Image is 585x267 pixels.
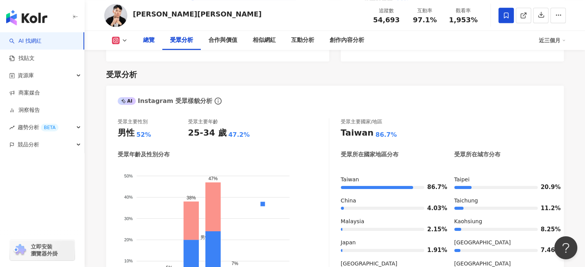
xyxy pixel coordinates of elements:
div: 受眾所在國家地區分布 [341,151,398,159]
div: 受眾年齡及性別分布 [118,151,170,159]
tspan: 30% [124,216,132,221]
div: 追蹤數 [372,7,401,15]
div: Malaysia [341,218,439,226]
div: 受眾主要國家/地區 [341,118,382,125]
span: 4.03% [427,206,439,211]
span: rise [9,125,15,130]
div: Taichung [454,197,552,205]
a: chrome extension立即安裝 瀏覽器外掛 [10,240,75,260]
div: 受眾所在城市分布 [454,151,500,159]
a: 洞察報告 [9,106,40,114]
div: China [341,197,439,205]
span: 54,693 [373,16,400,24]
span: 男性 [195,235,210,240]
a: 商案媒合 [9,89,40,97]
div: AI [118,97,136,105]
div: 受眾主要年齡 [188,118,218,125]
span: 競品分析 [18,136,39,153]
span: 1,953% [449,16,478,24]
div: Kaohsiung [454,218,552,226]
img: KOL Avatar [104,4,127,27]
div: Instagram 受眾樣貌分析 [118,97,212,105]
div: 互動分析 [291,36,314,45]
div: 受眾分析 [106,69,137,80]
div: Taiwan [341,176,439,184]
tspan: 40% [124,195,132,199]
img: chrome extension [12,244,27,256]
div: 總覽 [143,36,155,45]
iframe: Help Scout Beacon - Open [554,236,577,259]
a: searchAI 找網紅 [9,37,42,45]
div: [GEOGRAPHIC_DATA] [454,239,552,247]
span: 8.25% [541,227,552,232]
span: info-circle [213,96,223,106]
span: 立即安裝 瀏覽器外掛 [31,243,58,257]
tspan: 20% [124,237,132,242]
div: 合作與價值 [208,36,237,45]
span: 資源庫 [18,67,34,84]
div: 受眾主要性別 [118,118,148,125]
div: 受眾分析 [170,36,193,45]
div: 互動率 [410,7,440,15]
div: Japan [341,239,439,247]
div: BETA [41,124,58,131]
div: 86.7% [375,131,397,139]
div: 相似網紅 [253,36,276,45]
div: [PERSON_NAME][PERSON_NAME] [133,9,262,19]
span: 86.7% [427,184,439,190]
span: 趨勢分析 [18,119,58,136]
div: 25-34 歲 [188,127,227,139]
div: Taipei [454,176,552,184]
span: 2.15% [427,227,439,232]
img: logo [6,10,47,25]
tspan: 10% [124,259,132,263]
span: 11.2% [541,206,552,211]
span: 97.1% [413,16,437,24]
div: 創作內容分析 [330,36,364,45]
a: 找貼文 [9,55,35,62]
div: 男性 [118,127,135,139]
div: 52% [137,131,151,139]
span: 7.46% [541,247,552,253]
div: 近三個月 [539,34,566,46]
div: Taiwan [341,127,373,139]
tspan: 50% [124,174,132,178]
div: 47.2% [228,131,250,139]
span: 1.91% [427,247,439,253]
div: 觀看率 [449,7,478,15]
span: 20.9% [541,184,552,190]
